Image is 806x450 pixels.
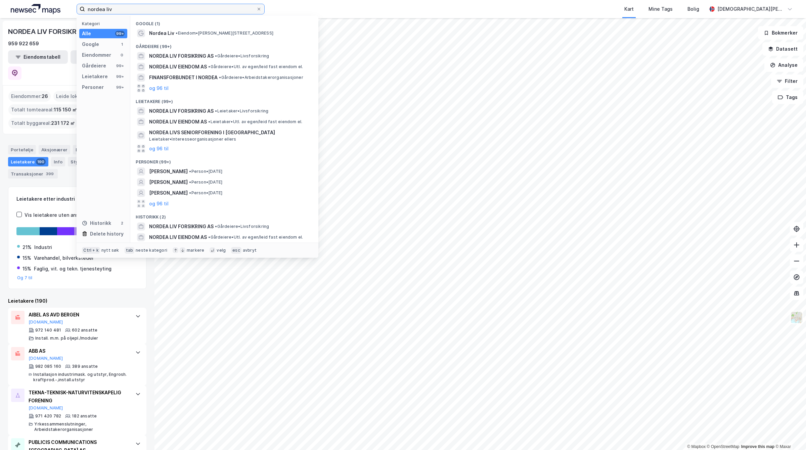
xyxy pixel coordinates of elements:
[11,4,60,14] img: logo.a4113a55bc3d86da70a041830d287a7e.svg
[35,336,98,341] div: Install. m.m. på oljepl./moduler
[149,189,188,197] span: [PERSON_NAME]
[54,106,77,114] span: 115 150 ㎡
[149,200,169,208] button: og 96 til
[149,107,214,115] span: NORDEA LIV FORSIKRING AS
[149,137,236,142] span: Leietaker • Interesseorganisasjoner ellers
[85,4,256,14] input: Søk på adresse, matrikkel, gårdeiere, leietakere eller personer
[189,180,222,185] span: Person • [DATE]
[130,94,318,106] div: Leietakere (99+)
[8,26,99,37] div: NORDEA LIV FORSIKRING AS
[29,356,63,361] button: [DOMAIN_NAME]
[90,230,124,238] div: Delete history
[35,413,61,419] div: 971 420 782
[119,42,125,47] div: 1
[115,63,125,68] div: 99+
[16,195,138,203] div: Leietakere etter industri
[119,52,125,58] div: 0
[8,40,39,48] div: 959 922 659
[115,31,125,36] div: 99+
[758,26,803,40] button: Bokmerker
[34,243,52,251] div: Industri
[208,235,303,240] span: Gårdeiere • Utl. av egen/leid fast eiendom el.
[8,169,58,179] div: Transaksjoner
[149,52,214,60] span: NORDEA LIV FORSIKRING AS
[72,328,97,333] div: 602 ansatte
[119,220,125,226] div: 2
[189,169,222,174] span: Person • [DATE]
[115,74,125,79] div: 99+
[29,389,129,405] div: TEKNA-TEKNISK-NATURVITENSKAPELIG FORENING
[149,167,188,176] span: [PERSON_NAME]
[8,145,36,154] div: Portefølje
[215,108,217,113] span: •
[208,235,210,240] span: •
[82,72,108,81] div: Leietakere
[136,248,167,253] div: neste kategori
[215,108,268,114] span: Leietaker • Livsforsikring
[772,418,806,450] iframe: Chat Widget
[215,53,269,59] span: Gårdeiere • Livsforsikring
[23,254,31,262] div: 15%
[208,64,303,69] span: Gårdeiere • Utl. av egen/leid fast eiendom el.
[231,247,241,254] div: esc
[115,85,125,90] div: 99+
[82,51,111,59] div: Eiendommer
[51,157,65,166] div: Info
[35,364,61,369] div: 982 085 160
[29,311,129,319] div: AIBEL AS AVD BERGEN
[149,63,207,71] span: NORDEA LIV EIENDOM AS
[219,75,221,80] span: •
[717,5,785,13] div: [DEMOGRAPHIC_DATA][PERSON_NAME]
[176,31,273,36] span: Eiendom • [PERSON_NAME][STREET_ADDRESS]
[624,5,634,13] div: Kart
[790,311,803,324] img: Z
[149,222,214,231] span: NORDEA LIV FORSIKRING AS
[39,145,70,154] div: Aksjonærer
[34,421,129,432] div: Yrkessammenslutninger, Arbeidstakerorganisasjoner
[208,64,210,69] span: •
[130,154,318,166] div: Personer (99+)
[8,157,48,166] div: Leietakere
[8,50,68,64] button: Eiendomstabell
[189,180,191,185] span: •
[149,118,207,126] span: NORDEA LIV EIENDOM AS
[762,42,803,56] button: Datasett
[23,243,32,251] div: 21%
[130,16,318,28] div: Google (1)
[36,158,46,165] div: 190
[82,40,99,48] div: Google
[29,347,129,355] div: ABB AS
[189,169,191,174] span: •
[82,83,104,91] div: Personer
[149,29,174,37] span: Nordea Liv
[149,129,310,137] span: NORDEA LIVS SENIORFORENING I [GEOGRAPHIC_DATA]
[25,211,88,219] div: Vis leietakere uten ansatte
[741,444,774,449] a: Improve this map
[687,444,706,449] a: Mapbox
[648,5,673,13] div: Mine Tags
[101,248,119,253] div: nytt søk
[189,190,191,195] span: •
[23,265,31,273] div: 15%
[208,119,302,124] span: Leietaker • Utl. av egen/leid fast eiendom el.
[82,62,106,70] div: Gårdeiere
[772,91,803,104] button: Tags
[51,119,75,127] span: 231 172 ㎡
[17,275,33,281] button: Og 7 til
[149,178,188,186] span: [PERSON_NAME]
[82,21,127,26] div: Kategori
[208,119,210,124] span: •
[82,247,100,254] div: Ctrl + k
[34,265,111,273] div: Faglig, vit. og tekn. tjenesteyting
[35,328,61,333] div: 972 140 481
[243,248,257,253] div: avbryt
[82,30,91,38] div: Alle
[72,364,98,369] div: 389 ansatte
[8,297,146,305] div: Leietakere (190)
[187,248,204,253] div: markere
[771,74,803,88] button: Filter
[219,75,303,80] span: Gårdeiere • Arbeidstakerorganisasjoner
[68,157,95,166] div: Styret
[8,104,80,115] div: Totalt tomteareal :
